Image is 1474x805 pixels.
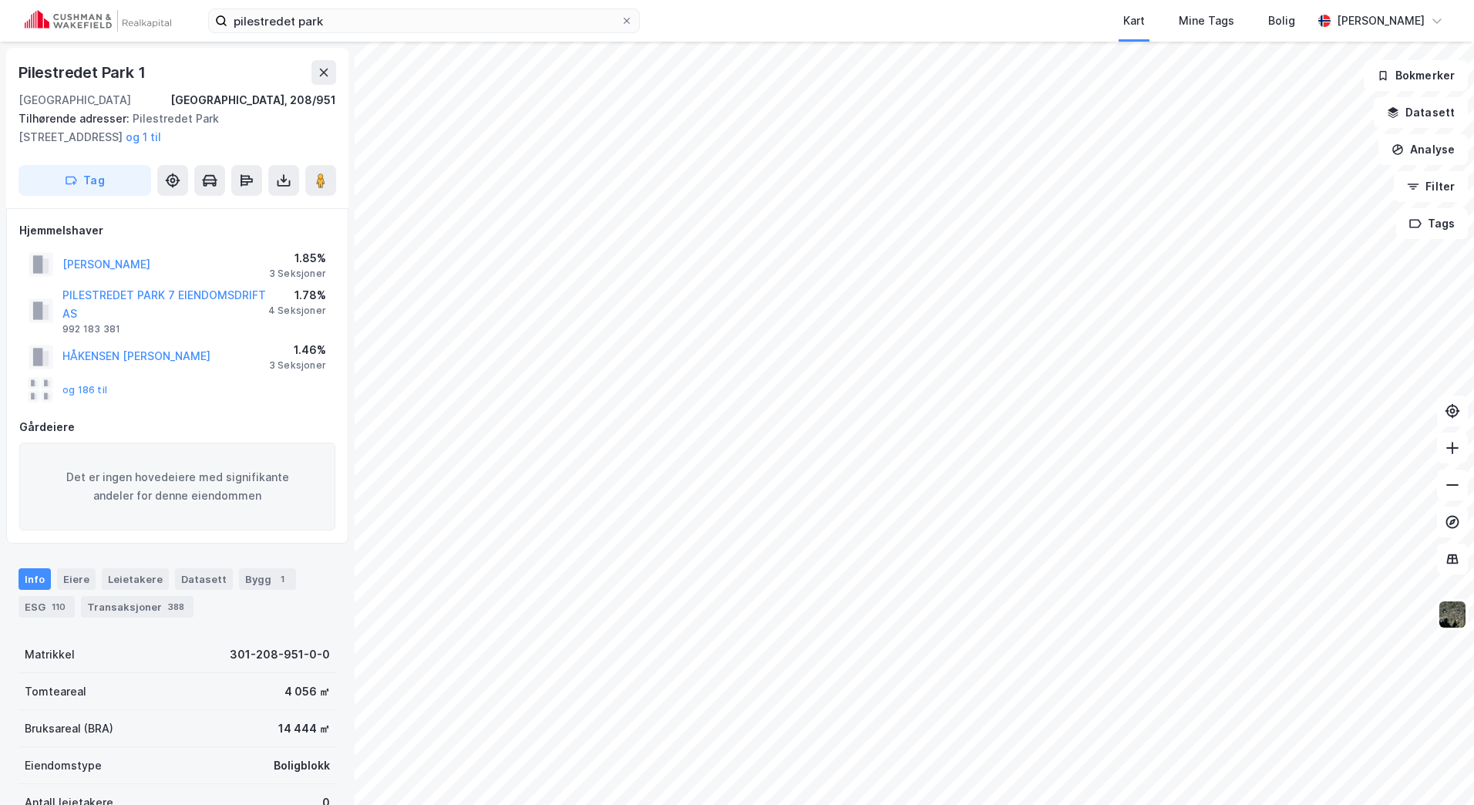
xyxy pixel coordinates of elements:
div: 3 Seksjoner [269,359,326,372]
div: 4 Seksjoner [268,305,326,317]
button: Analyse [1378,134,1468,165]
div: Bruksareal (BRA) [25,719,113,738]
div: [GEOGRAPHIC_DATA] [19,91,131,109]
div: Eiendomstype [25,756,102,775]
iframe: Chat Widget [1397,731,1474,805]
img: cushman-wakefield-realkapital-logo.202ea83816669bd177139c58696a8fa1.svg [25,10,171,32]
div: 14 444 ㎡ [278,719,330,738]
div: 110 [49,599,69,615]
div: Pilestredet Park [STREET_ADDRESS] [19,109,324,147]
div: Info [19,568,51,590]
div: 1 [274,571,290,587]
span: Tilhørende adresser: [19,112,133,125]
div: 388 [165,599,187,615]
div: Leietakere [102,568,169,590]
div: [PERSON_NAME] [1337,12,1425,30]
div: Bolig [1268,12,1295,30]
div: Kontrollprogram for chat [1397,731,1474,805]
div: 301-208-951-0-0 [230,645,330,664]
div: ESG [19,596,75,618]
div: Tomteareal [25,682,86,701]
div: [GEOGRAPHIC_DATA], 208/951 [170,91,336,109]
div: Boligblokk [274,756,330,775]
div: 3 Seksjoner [269,268,326,280]
div: Gårdeiere [19,418,335,436]
div: Matrikkel [25,645,75,664]
button: Tags [1396,208,1468,239]
input: Søk på adresse, matrikkel, gårdeiere, leietakere eller personer [227,9,621,32]
div: Pilestredet Park 1 [19,60,148,85]
button: Bokmerker [1364,60,1468,91]
button: Datasett [1374,97,1468,128]
div: Eiere [57,568,96,590]
div: Det er ingen hovedeiere med signifikante andeler for denne eiendommen [19,443,335,530]
div: Transaksjoner [81,596,194,618]
div: 1.46% [269,341,326,359]
div: 992 183 381 [62,323,120,335]
div: 4 056 ㎡ [284,682,330,701]
div: Kart [1123,12,1145,30]
div: Datasett [175,568,233,590]
div: Mine Tags [1179,12,1234,30]
div: 1.78% [268,286,326,305]
img: 9k= [1438,600,1467,629]
div: 1.85% [269,249,326,268]
div: Hjemmelshaver [19,221,335,240]
div: Bygg [239,568,296,590]
button: Filter [1394,171,1468,202]
button: Tag [19,165,151,196]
